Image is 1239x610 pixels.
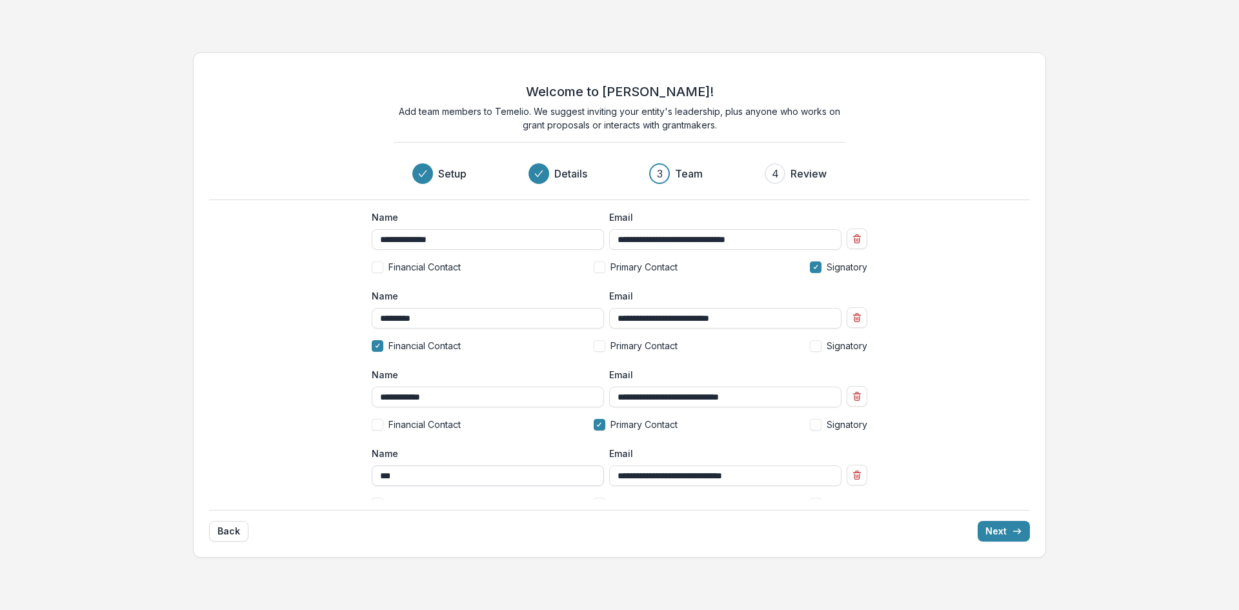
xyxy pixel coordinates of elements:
h3: Setup [438,166,467,181]
button: Next [978,521,1030,542]
span: Signatory [827,496,867,510]
span: Primary Contact [610,496,678,510]
button: Remove team member [847,386,867,407]
button: Back [209,521,248,542]
span: Signatory [827,260,867,274]
span: Signatory [827,418,867,431]
label: Email [609,210,834,224]
label: Name [372,210,596,224]
h3: Review [791,166,827,181]
span: Financial Contact [388,496,461,510]
span: Financial Contact [388,260,461,274]
span: Primary Contact [610,260,678,274]
div: Progress [412,163,827,184]
span: Primary Contact [610,339,678,352]
label: Email [609,447,834,460]
p: Add team members to Temelio. We suggest inviting your entity's leadership, plus anyone who works ... [394,105,845,132]
div: 4 [772,166,779,181]
span: Signatory [827,339,867,352]
label: Name [372,289,596,303]
label: Name [372,368,596,381]
label: Email [609,368,834,381]
label: Name [372,447,596,460]
h3: Details [554,166,587,181]
div: 3 [657,166,663,181]
span: Primary Contact [610,418,678,431]
span: Financial Contact [388,339,461,352]
h3: Team [675,166,703,181]
button: Remove team member [847,229,867,249]
button: Remove team member [847,307,867,328]
button: Remove team member [847,465,867,485]
label: Email [609,289,834,303]
h2: Welcome to [PERSON_NAME]! [526,84,714,99]
span: Financial Contact [388,418,461,431]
